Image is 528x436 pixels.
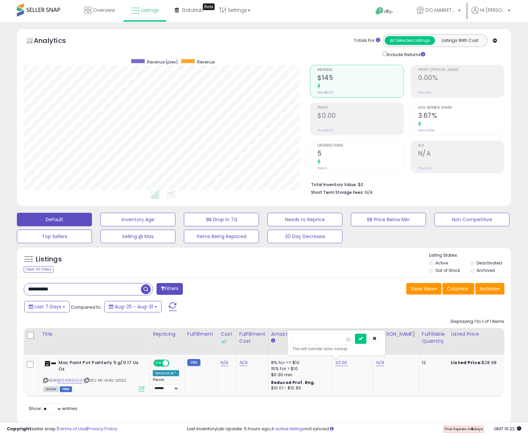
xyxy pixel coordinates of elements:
[442,283,474,294] button: Columns
[43,360,57,367] img: 31HoaN4eytL._SL40_.jpg
[17,213,92,226] button: Default
[157,283,183,295] button: Filters
[267,213,342,226] button: Needs to Reprice
[422,360,443,366] div: 12
[434,213,509,226] button: Non Competitive
[317,106,404,110] span: Profit
[494,426,521,432] span: 2025-09-8 19:22 GMT
[220,338,227,345] img: InventoryLab Logo
[187,359,200,366] small: FBM
[17,230,92,243] button: Top Sellers
[271,331,330,338] div: Amazon Fees
[203,3,215,10] div: Tooltip anchor
[435,267,460,273] label: Out of Stock
[472,7,510,22] a: Hi [PERSON_NAME]
[384,9,393,15] span: Help
[311,182,357,187] b: Total Inventory Value:
[71,304,102,310] span: Compared to:
[24,266,54,273] div: Clear All Filters
[93,7,115,14] span: Overview
[271,385,327,391] div: $10.01 - $10.83
[354,37,380,44] div: Totals For
[370,2,406,22] a: Help
[311,189,364,195] b: Short Term Storage Fees:
[317,68,404,72] span: Revenue
[418,166,431,170] small: Prev: N/A
[220,359,229,366] a: N/A
[435,36,485,45] button: Listings With Cost
[477,260,502,266] label: Deactivated
[447,285,468,292] span: Columns
[182,7,203,14] span: DataHub
[426,7,456,14] span: DO MARKETPLACE LLC
[7,426,117,432] div: seller snap | |
[317,112,404,121] h2: $0.00
[100,230,175,243] button: Selling @ Max
[292,345,380,352] div: This will override store markup
[271,360,327,366] div: 8% for <= $10
[418,128,434,132] small: Prev: 0.00%
[317,144,404,148] span: Ordered Items
[271,426,305,432] a: 8 active listings
[418,68,504,72] span: Profit [PERSON_NAME]
[83,378,126,383] span: | SKU: KK-GUKL-QOS2
[104,301,162,312] button: Aug-25 - Aug-31
[406,283,441,294] button: Save View
[376,359,384,366] a: N/A
[351,213,426,226] button: BB Price Below Min
[187,426,521,432] div: Last InventoryLab Update: 5 hours ago, not synced.
[385,36,435,45] button: All Selected Listings
[147,59,178,65] span: Revenue (prev)
[184,230,259,243] button: Items Being Repriced
[422,331,445,345] div: Fulfillable Quantity
[317,150,404,159] h2: 5
[375,7,384,15] i: Get Help
[36,255,62,264] h5: Listings
[451,360,507,366] div: $28.98
[153,370,179,376] div: Amazon AI *
[451,331,509,338] div: Listed Price
[239,331,265,345] div: Fulfillment Cost
[475,283,504,294] button: Actions
[42,331,147,338] div: Title
[168,360,179,366] span: OFF
[335,359,347,366] a: 22.00
[418,106,504,110] span: Avg. Buybox Share
[154,360,163,366] span: ON
[444,426,483,432] span: Trial Expires in days
[317,74,404,83] h2: $145
[220,331,234,345] div: Cost
[239,359,247,366] a: N/A
[58,426,87,432] a: Terms of Use
[418,74,504,83] h2: 0.00%
[187,331,215,338] div: Fulfillment
[477,267,495,273] label: Archived
[58,360,141,374] b: Mac Paint Pot Painterly 5 g/0.17 Us Oz
[29,405,77,412] span: Show: entries
[451,359,482,366] b: Listed Price:
[435,260,448,266] label: Active
[365,189,373,196] span: N/A
[451,318,504,325] div: Displaying 1 to 1 of 1 items
[57,378,82,383] a: B004ZR9H2G
[153,331,182,338] div: Repricing
[34,36,79,47] h5: Analytics
[471,426,473,432] b: 6
[100,213,175,226] button: Inventory Age
[141,7,159,14] span: Listings
[197,59,215,65] span: Revenue
[153,378,179,393] div: Preset:
[317,128,333,132] small: Prev: $0.00
[60,386,72,392] span: FBM
[34,303,61,310] span: Last 7 Days
[24,301,70,312] button: Last 7 Days
[418,144,504,148] span: ROI
[7,426,31,432] strong: Copyright
[418,112,504,121] h2: 3.67%
[418,91,431,95] small: Prev: N/A
[88,426,117,432] a: Privacy Policy
[271,366,327,372] div: 15% for > $10
[311,180,499,188] li: $0
[220,338,234,345] div: Some or all of the values in this column are provided from Inventory Lab.
[418,150,504,159] h2: N/A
